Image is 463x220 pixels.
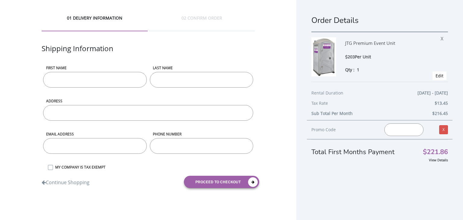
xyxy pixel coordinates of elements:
span: [DATE] - [DATE] [417,89,448,97]
a: Edit [436,73,443,79]
a: Continue Shopping [42,176,90,186]
div: 02 CONFIRM ORDER [149,15,255,31]
span: $13.45 [435,100,448,107]
label: phone number [150,132,253,137]
div: Tax Rate [311,100,448,110]
div: $203 [345,54,434,60]
button: Live Chat [439,196,463,220]
b: Sub Total Per Month [311,110,353,116]
span: Per Unit [355,54,371,60]
div: Qty : [345,67,434,73]
label: First name [43,65,146,70]
label: LAST NAME [150,65,253,70]
span: $221.86 [423,149,448,155]
h1: Order Details [311,15,448,26]
label: Email address [43,132,146,137]
a: View Details [429,158,448,162]
span: X [441,34,446,42]
div: Rental Duration [311,89,448,100]
label: MY COMPANY IS TAX EXEMPT [52,165,255,170]
b: $216.45 [432,110,448,116]
div: Shipping Information [42,43,255,65]
div: 01 DELIVERY INFORMATION [42,15,147,31]
div: Promo Code [311,126,375,133]
div: Total First Months Payment [311,139,448,157]
span: 1 [357,67,359,73]
a: X [439,125,448,134]
div: JTG Premium Event Unit [345,37,434,54]
button: proceed to checkout [184,176,259,188]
